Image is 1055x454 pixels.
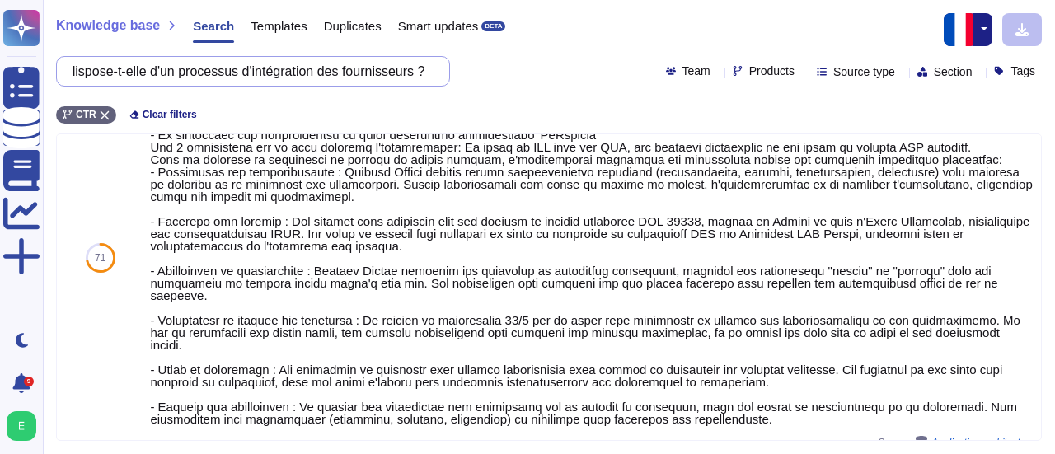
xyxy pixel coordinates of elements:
span: Products [749,65,795,77]
span: Smart updates [398,20,479,32]
span: Team [682,65,710,77]
div: BETA [481,21,505,31]
span: Application architecture [931,438,1034,447]
span: Search [193,20,234,32]
span: CTR [76,110,96,119]
input: Search a question or template... [65,57,433,86]
span: Duplicates [324,20,382,32]
span: Source type [833,66,895,77]
span: Section [934,66,973,77]
span: Clear filters [143,110,197,119]
button: user [3,408,48,444]
span: 71 [95,253,105,263]
img: user [7,411,36,441]
div: Lore ip dolor si am consectetu, Adipisc Elitse doe t incididuntu 3 laboreetdol MagN aliq eni admi... [150,104,1034,425]
div: 9 [24,377,34,386]
span: Knowledge base [56,19,160,32]
span: Tags [1010,65,1035,77]
span: Templates [251,20,307,32]
img: fr [944,13,977,46]
span: Source: [878,436,1034,449]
